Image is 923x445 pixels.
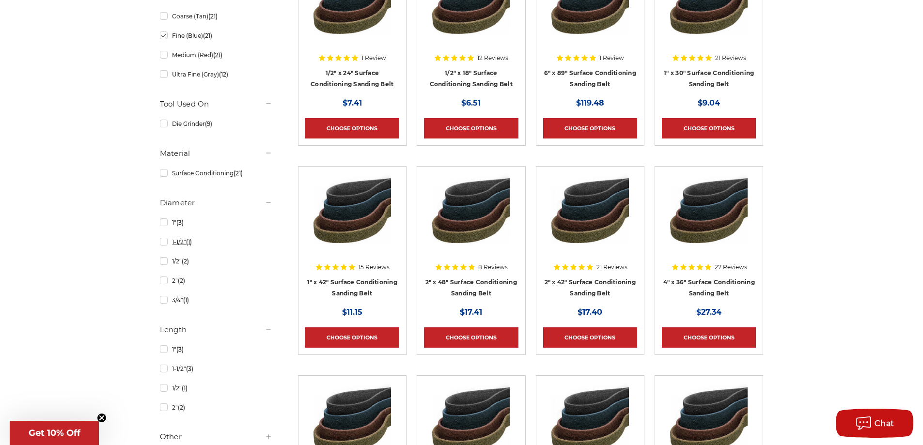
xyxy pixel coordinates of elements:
[478,264,508,270] span: 8 Reviews
[203,32,212,39] span: (21)
[596,264,627,270] span: 21 Reviews
[178,277,185,284] span: (2)
[578,307,602,317] span: $17.40
[424,173,518,267] a: 2"x48" Surface Conditioning Sanding Belts
[160,341,272,358] a: 1"
[160,115,272,132] a: Die Grinder
[176,346,184,353] span: (3)
[664,69,754,88] a: 1" x 30" Surface Conditioning Sanding Belt
[461,98,481,107] span: $6.51
[305,173,399,267] a: 1"x42" Surface Conditioning Sanding Belts
[160,98,272,110] h5: Tool Used On
[183,296,189,304] span: (1)
[160,253,272,270] a: 1/2"
[424,327,518,348] a: Choose Options
[430,69,513,88] a: 1/2" x 18" Surface Conditioning Sanding Belt
[715,55,746,61] span: 21 Reviews
[10,421,99,445] div: Get 10% OffClose teaser
[543,173,637,267] a: 2"x42" Surface Conditioning Sanding Belts
[205,120,212,127] span: (9)
[662,173,756,267] a: 4"x36" Surface Conditioning Sanding Belts
[305,327,399,348] a: Choose Options
[208,13,218,20] span: (21)
[545,278,636,297] a: 2" x 42" Surface Conditioning Sanding Belt
[663,278,755,297] a: 4" x 36" Surface Conditioning Sanding Belt
[160,324,272,336] h5: Length
[160,272,272,289] a: 2"
[342,307,362,317] span: $11.15
[543,327,637,348] a: Choose Options
[234,169,243,177] span: (21)
[97,413,107,423] button: Close teaser
[551,173,629,251] img: 2"x42" Surface Conditioning Sanding Belts
[186,365,193,372] span: (3)
[424,118,518,138] a: Choose Options
[460,307,482,317] span: $17.41
[307,278,397,297] a: 1" x 42" Surface Conditioning Sanding Belt
[160,233,272,250] a: 1-1/2"
[186,238,192,246] span: (1)
[343,98,362,107] span: $7.41
[182,384,188,392] span: (1)
[576,98,604,107] span: $119.48
[213,51,222,59] span: (21)
[698,98,720,107] span: $9.04
[662,327,756,348] a: Choose Options
[176,219,184,226] span: (3)
[160,165,272,182] a: Surface Conditioning
[305,118,399,138] a: Choose Options
[836,409,913,438] button: Chat
[543,118,637,138] a: Choose Options
[359,264,390,270] span: 15 Reviews
[160,360,272,377] a: 1-1/2"
[178,404,185,411] span: (2)
[361,55,386,61] span: 1 Review
[599,55,624,61] span: 1 Review
[311,69,393,88] a: 1/2" x 24" Surface Conditioning Sanding Belt
[313,173,391,251] img: 1"x42" Surface Conditioning Sanding Belts
[477,55,508,61] span: 12 Reviews
[160,27,272,44] a: Fine (Blue)
[160,399,272,416] a: 2"
[160,8,272,25] a: Coarse (Tan)
[219,71,228,78] span: (12)
[160,197,272,209] h5: Diameter
[160,46,272,63] a: Medium (Red)
[715,264,747,270] span: 27 Reviews
[182,258,189,265] span: (2)
[160,214,272,231] a: 1"
[696,307,721,317] span: $27.34
[160,148,272,159] h5: Material
[160,292,272,308] a: 3/4"
[160,380,272,397] a: 1/2"
[875,419,894,428] span: Chat
[544,69,636,88] a: 6" x 89" Surface Conditioning Sanding Belt
[160,66,272,83] a: Ultra Fine (Gray)
[662,118,756,138] a: Choose Options
[670,173,748,251] img: 4"x36" Surface Conditioning Sanding Belts
[160,431,272,443] h5: Other
[425,278,517,297] a: 2" x 48" Surface Conditioning Sanding Belt
[29,428,80,438] span: Get 10% Off
[432,173,510,251] img: 2"x48" Surface Conditioning Sanding Belts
